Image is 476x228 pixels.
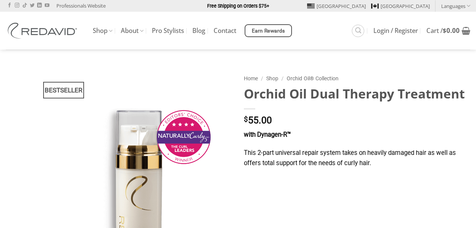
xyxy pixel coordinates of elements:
[7,3,12,8] a: Follow on Facebook
[214,24,236,37] a: Contact
[373,28,418,34] span: Login / Register
[443,26,460,35] bdi: 0.00
[15,3,19,8] a: Follow on Instagram
[30,3,34,8] a: Follow on Twitter
[244,131,291,138] strong: with Dynagen-R™
[373,24,418,37] a: Login / Register
[6,23,81,39] img: REDAVID Salon Products | United States
[121,23,144,38] a: About
[426,22,470,39] a: View cart
[443,26,446,35] span: $
[244,86,471,102] h1: Orchid Oil Dual Therapy Treatment
[281,75,284,81] span: /
[245,24,292,37] a: Earn Rewards
[152,24,184,37] a: Pro Stylists
[352,25,364,37] a: Search
[22,3,27,8] a: Follow on TikTok
[261,75,263,81] span: /
[252,27,285,35] span: Earn Rewards
[192,24,205,37] a: Blog
[426,28,460,34] span: Cart /
[266,75,278,81] a: Shop
[207,3,269,9] strong: Free Shipping on Orders $75+
[244,148,471,168] p: This 2-part universal repair system takes on heavily damaged hair as well as offers total support...
[244,75,258,81] a: Home
[307,0,366,12] a: [GEOGRAPHIC_DATA]
[244,74,471,83] nav: Breadcrumb
[244,116,248,123] span: $
[441,0,470,11] a: Languages
[244,115,272,126] bdi: 55.00
[287,75,339,81] a: Orchid Oil® Collection
[371,0,430,12] a: [GEOGRAPHIC_DATA]
[45,3,49,8] a: Follow on YouTube
[37,3,42,8] a: Follow on LinkedIn
[93,23,112,38] a: Shop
